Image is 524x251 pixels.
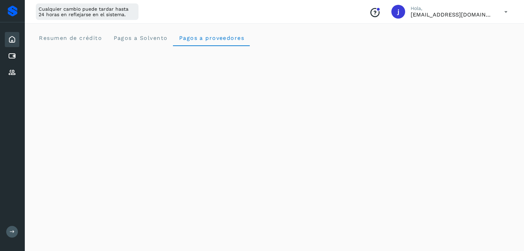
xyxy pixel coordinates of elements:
span: Pagos a proveedores [178,35,244,41]
div: Inicio [5,32,19,47]
p: jrodriguez@kalapata.co [411,11,493,18]
span: Resumen de crédito [39,35,102,41]
div: Proveedores [5,65,19,80]
span: Pagos a Solvento [113,35,167,41]
p: Hola, [411,6,493,11]
div: Cualquier cambio puede tardar hasta 24 horas en reflejarse en el sistema. [36,3,138,20]
div: Cuentas por pagar [5,48,19,64]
